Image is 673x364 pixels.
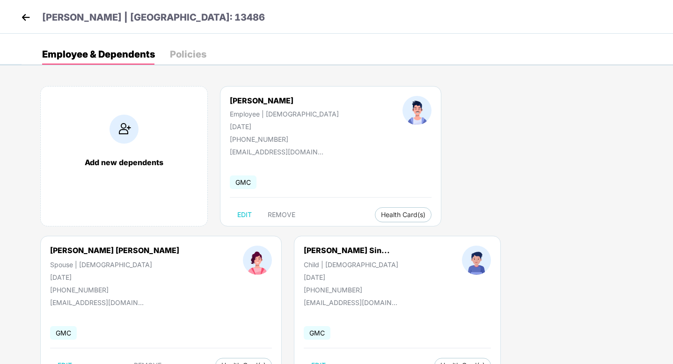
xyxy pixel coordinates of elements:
[230,148,323,156] div: [EMAIL_ADDRESS][DOMAIN_NAME]
[50,298,144,306] div: [EMAIL_ADDRESS][DOMAIN_NAME]
[50,273,179,281] div: [DATE]
[42,10,265,25] p: [PERSON_NAME] | [GEOGRAPHIC_DATA]: 13486
[304,273,398,281] div: [DATE]
[402,96,432,125] img: profileImage
[462,246,491,275] img: profileImage
[110,115,139,144] img: addIcon
[375,207,432,222] button: Health Card(s)
[304,326,330,340] span: GMC
[304,246,390,255] div: [PERSON_NAME] Sin...
[170,50,206,59] div: Policies
[230,135,339,143] div: [PHONE_NUMBER]
[237,211,252,218] span: EDIT
[50,158,198,167] div: Add new dependents
[230,207,259,222] button: EDIT
[260,207,303,222] button: REMOVE
[304,298,397,306] div: [EMAIL_ADDRESS][DOMAIN_NAME]
[19,10,33,24] img: back
[381,212,425,217] span: Health Card(s)
[50,261,179,269] div: Spouse | [DEMOGRAPHIC_DATA]
[50,326,77,340] span: GMC
[304,261,398,269] div: Child | [DEMOGRAPHIC_DATA]
[50,286,179,294] div: [PHONE_NUMBER]
[42,50,155,59] div: Employee & Dependents
[268,211,295,218] span: REMOVE
[230,96,339,105] div: [PERSON_NAME]
[230,110,339,118] div: Employee | [DEMOGRAPHIC_DATA]
[230,123,339,131] div: [DATE]
[243,246,272,275] img: profileImage
[304,286,398,294] div: [PHONE_NUMBER]
[230,175,256,189] span: GMC
[50,246,179,255] div: [PERSON_NAME] [PERSON_NAME]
